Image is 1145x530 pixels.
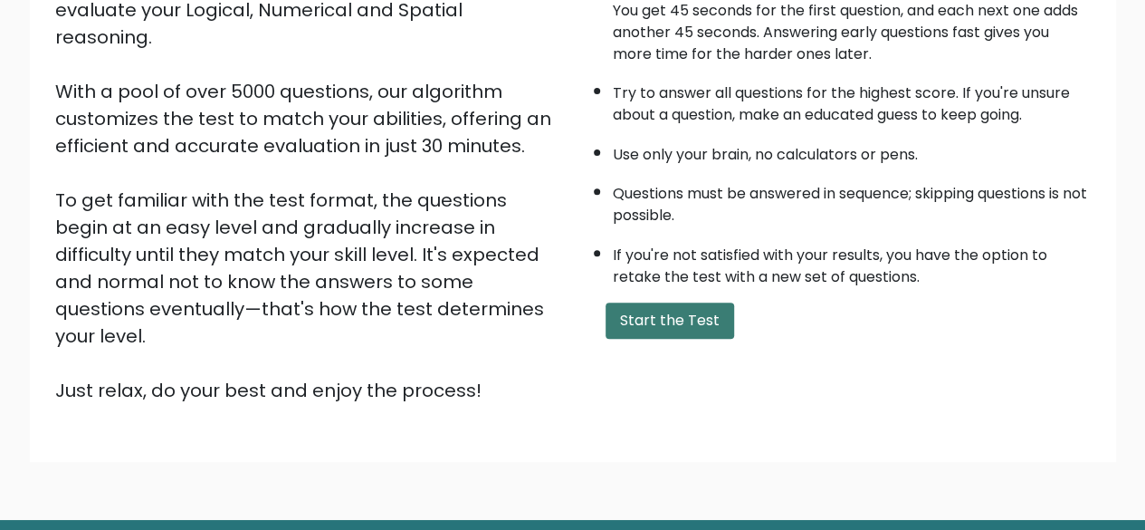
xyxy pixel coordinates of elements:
[613,135,1091,166] li: Use only your brain, no calculators or pens.
[606,303,734,339] button: Start the Test
[613,236,1091,288] li: If you're not satisfied with your results, you have the option to retake the test with a new set ...
[613,73,1091,126] li: Try to answer all questions for the highest score. If you're unsure about a question, make an edu...
[613,174,1091,226] li: Questions must be answered in sequence; skipping questions is not possible.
